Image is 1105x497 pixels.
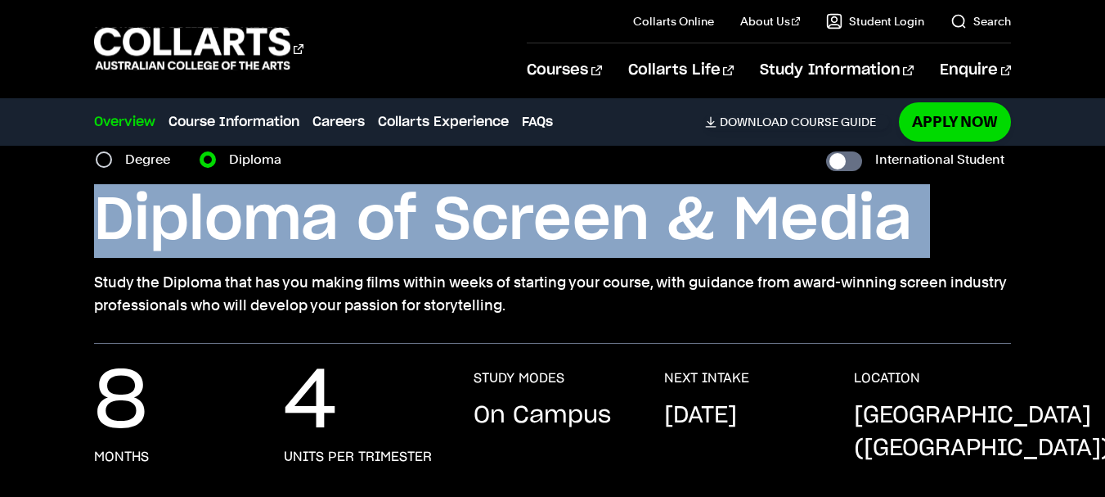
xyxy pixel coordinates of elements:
[474,400,611,432] p: On Campus
[826,13,924,29] a: Student Login
[705,115,889,129] a: DownloadCourse Guide
[899,102,1011,141] a: Apply Now
[522,112,553,132] a: FAQs
[94,449,149,465] h3: months
[664,370,749,386] h3: NEXT INTAKE
[940,43,1011,97] a: Enquire
[760,43,914,97] a: Study Information
[94,184,1011,258] h1: Diploma of Screen & Media
[527,43,601,97] a: Courses
[284,370,337,436] p: 4
[229,148,291,171] label: Diploma
[94,271,1011,317] p: Study the Diploma that has you making films within weeks of starting your course, with guidance f...
[312,112,365,132] a: Careers
[854,370,920,386] h3: LOCATION
[168,112,299,132] a: Course Information
[94,112,155,132] a: Overview
[950,13,1011,29] a: Search
[720,115,788,129] span: Download
[284,449,432,465] h3: units per trimester
[474,370,564,386] h3: STUDY MODES
[740,13,801,29] a: About Us
[125,148,180,171] label: Degree
[633,13,714,29] a: Collarts Online
[875,148,1004,171] label: International Student
[94,370,147,436] p: 8
[628,43,734,97] a: Collarts Life
[378,112,509,132] a: Collarts Experience
[94,25,303,72] div: Go to homepage
[664,400,737,432] p: [DATE]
